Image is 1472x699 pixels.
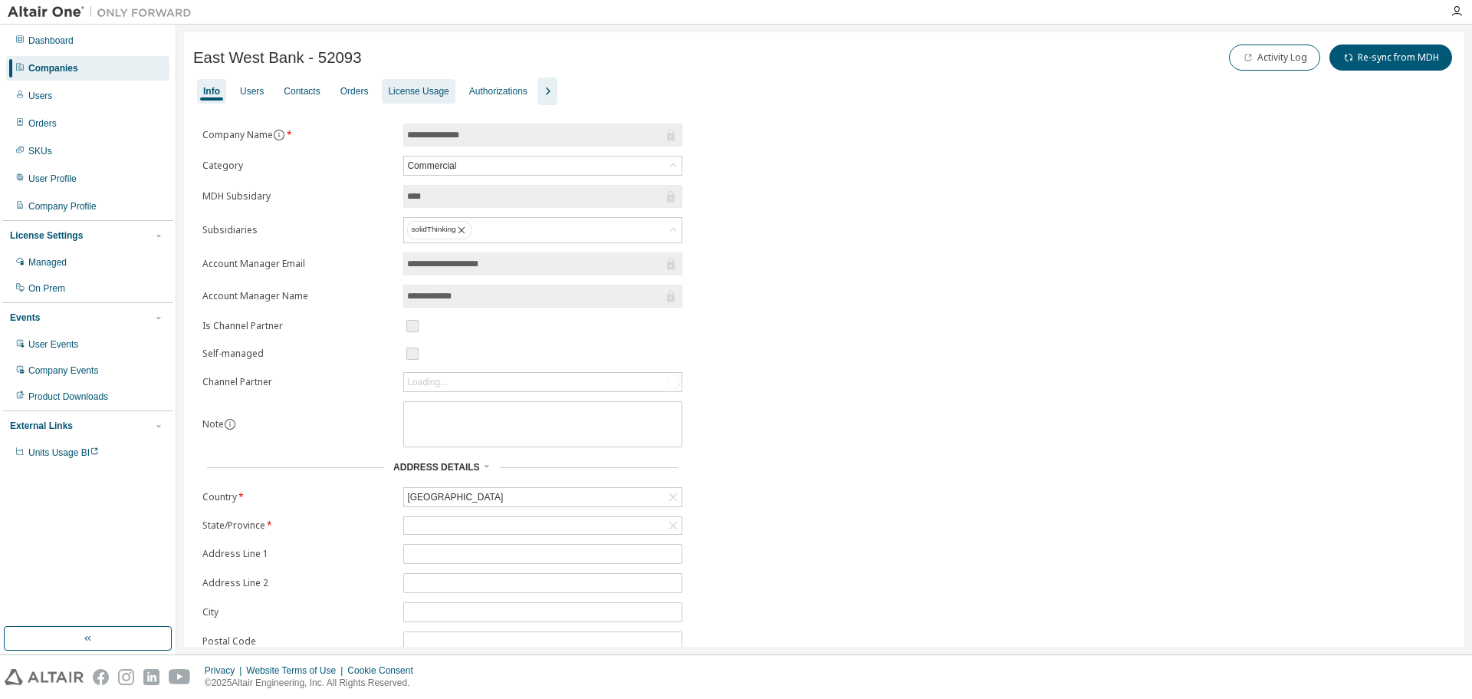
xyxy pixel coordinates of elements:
label: Channel Partner [202,376,394,388]
label: Address Line 2 [202,577,394,589]
span: Units Usage BI [28,447,99,458]
div: Website Terms of Use [246,664,347,677]
label: State/Province [202,519,394,532]
label: Self-managed [202,348,394,360]
div: Commercial [404,157,682,175]
div: Companies [28,62,78,74]
div: Company Profile [28,200,97,213]
div: Orders [340,85,369,97]
button: Re-sync from MDH [1329,45,1452,71]
div: Info [203,85,220,97]
label: Subsidiaries [202,224,394,236]
div: User Profile [28,173,77,185]
span: Address Details [393,462,479,473]
div: Product Downloads [28,391,108,403]
div: Privacy [205,664,246,677]
div: Commercial [405,157,458,174]
label: Account Manager Email [202,258,394,270]
img: Altair One [8,5,199,20]
label: Address Line 1 [202,548,394,560]
div: User Events [28,338,78,351]
div: On Prem [28,282,65,295]
div: Managed [28,256,67,269]
label: Is Channel Partner [202,320,394,332]
div: Loading... [404,373,682,391]
label: Postal Code [202,635,394,648]
div: Contacts [284,85,320,97]
label: Company Name [202,129,394,141]
div: Authorizations [469,85,527,97]
div: Company Events [28,364,98,377]
div: solidThinking [407,221,472,239]
img: youtube.svg [169,669,191,685]
div: Events [10,312,40,324]
label: Country [202,491,394,503]
div: solidThinking [404,218,682,242]
div: Dashboard [28,35,74,47]
div: Users [28,90,52,102]
label: Note [202,417,224,430]
div: [GEOGRAPHIC_DATA] [404,488,682,506]
label: City [202,606,394,618]
div: [GEOGRAPHIC_DATA] [405,489,505,506]
div: Loading... [407,376,448,388]
span: East West Bank - 52093 [193,49,362,67]
img: altair_logo.svg [5,669,84,685]
p: © 2025 Altair Engineering, Inc. All Rights Reserved. [205,677,422,690]
label: Category [202,160,394,172]
div: Cookie Consent [347,664,422,677]
button: Activity Log [1229,45,1320,71]
div: Orders [28,117,57,130]
div: External Links [10,420,73,432]
button: information [224,418,236,430]
div: License Settings [10,229,83,242]
button: information [273,129,285,141]
img: instagram.svg [118,669,134,685]
img: linkedin.svg [143,669,159,685]
div: SKUs [28,145,52,157]
div: Users [240,85,264,97]
img: facebook.svg [93,669,109,685]
label: MDH Subsidary [202,190,394,203]
div: License Usage [388,85,449,97]
label: Account Manager Name [202,290,394,302]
